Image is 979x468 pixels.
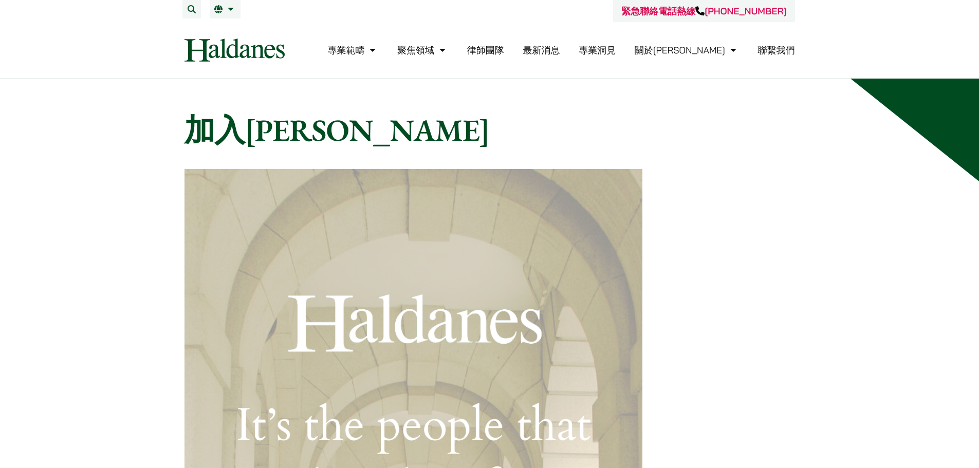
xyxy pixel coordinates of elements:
[758,44,795,56] a: 聯繫我們
[184,39,285,62] img: Logo of Haldanes
[397,44,448,56] a: 聚焦領域
[579,44,616,56] a: 專業洞見
[635,44,739,56] a: 關於何敦
[184,111,795,148] h1: 加入[PERSON_NAME]
[214,5,236,13] a: 繁
[327,44,378,56] a: 專業範疇
[523,44,560,56] a: 最新消息
[467,44,504,56] a: 律師團隊
[621,5,786,17] a: 緊急聯絡電話熱線[PHONE_NUMBER]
